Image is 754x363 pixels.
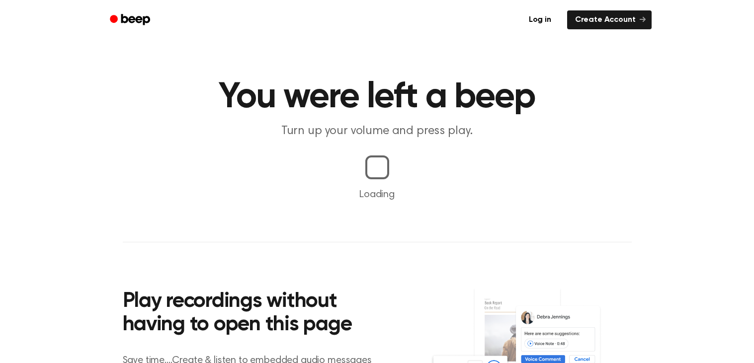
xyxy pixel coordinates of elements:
[123,290,391,337] h2: Play recordings without having to open this page
[519,8,561,31] a: Log in
[186,123,568,140] p: Turn up your volume and press play.
[103,10,159,30] a: Beep
[567,10,652,29] a: Create Account
[12,187,742,202] p: Loading
[123,79,632,115] h1: You were left a beep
